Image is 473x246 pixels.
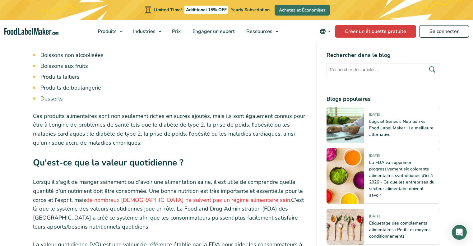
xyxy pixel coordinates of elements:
a: de nombreux [DEMOGRAPHIC_DATA] ne suivent pas un régime alimentaire sain. [86,196,291,204]
span: Prix [170,28,182,35]
p: Lorsqu'il s'agit de manger sainement ou d'avoir une alimentation saine, il est utile de comprendr... [33,178,307,231]
a: La FDA va supprimer progressivement six colorants alimentaires synthétiques d'ici à 2026 - Ce que... [369,160,434,198]
span: Ressources [244,28,273,35]
button: Change language [315,25,335,38]
a: Achetez et Économisez [275,5,330,16]
div: Open Intercom Messenger [452,225,467,240]
span: Produits [96,28,117,35]
li: Produits laitiers [40,73,307,81]
span: Yearly Subscription [231,7,270,13]
a: Industries [128,20,165,43]
h4: Blogs populaires [327,95,440,103]
span: Additional 15% OFF [184,6,228,14]
a: Se connecter [419,25,469,38]
li: Produits de boulangerie [40,84,307,92]
span: [DATE] [369,214,380,221]
input: Rechercher des articles... [327,63,440,76]
span: Engager un expert [191,28,235,35]
a: Engager un expert [187,20,239,43]
a: Food Label Maker homepage [4,28,58,35]
li: Desserts [40,95,307,103]
p: Ces produits alimentaires sont non seulement riches en sucres ajoutés, mais ils sont également co... [33,112,307,147]
h4: Rechercher dans le blog [327,51,440,59]
a: Créer un étiquette gratuite [335,25,416,38]
span: [DATE] [369,112,380,119]
a: Étiquetage des compléments alimentaires : Petits et moyens conditionnements [369,220,431,239]
a: Prix [166,20,185,43]
span: [DATE] [369,153,380,160]
span: Limited Time! [154,7,182,13]
a: Logiciel Genesis Nutrition vs Food Label Maker : La meilleure alternative [369,118,434,137]
a: Ressources [241,20,282,43]
strong: Qu'est-ce que la valeur quotidienne ? [33,157,183,169]
li: Boissons aux fruits [40,62,307,70]
a: Produits [92,20,126,43]
li: Boissons non alcoolisées [40,51,307,59]
span: Industries [131,28,156,35]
